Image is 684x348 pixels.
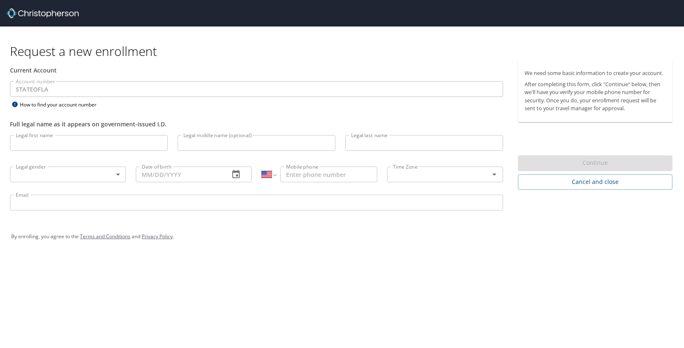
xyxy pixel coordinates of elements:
div: How to find your account number [10,99,113,110]
div: Full legal name as it appears on government-issued I.D. [10,120,503,128]
button: Open [489,169,500,180]
p: After completing this form, click "Continue" below, then we'll have you verify your mobile phone ... [525,80,666,112]
input: Enter phone number [280,167,377,182]
a: Terms and Conditions [80,233,130,240]
a: Privacy Policy [142,233,173,240]
input: MM/DD/YYYY [136,167,223,182]
button: Cancel and close [518,174,672,190]
div: ​ [10,167,126,182]
div: Current Account [10,66,503,75]
img: cbt logo [7,8,79,18]
div: By enrolling, you agree to the and . [11,226,673,247]
span: Cancel and close [525,177,666,187]
p: We need some basic information to create your account. [525,69,666,77]
h1: Request a new enrollment [10,43,679,59]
